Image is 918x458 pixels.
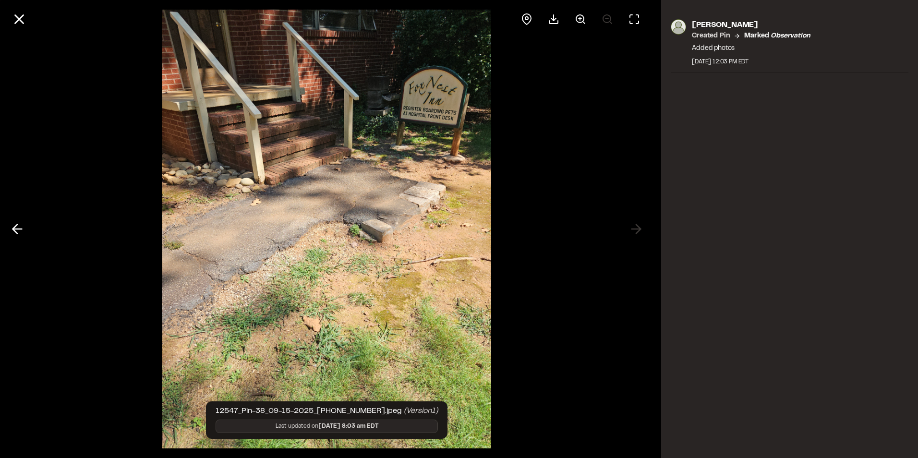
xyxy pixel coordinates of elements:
div: [DATE] 12:03 PM EDT [692,58,810,66]
button: Close modal [8,8,31,31]
img: photo [671,19,686,35]
button: Zoom in [569,8,592,31]
p: Created Pin [692,31,730,41]
p: Marked [744,31,810,41]
div: View pin on map [515,8,538,31]
em: observation [771,33,810,39]
button: Previous photo [6,217,29,241]
p: [PERSON_NAME] [692,19,810,31]
button: Toggle Fullscreen [623,8,646,31]
p: Added photos [692,43,810,54]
